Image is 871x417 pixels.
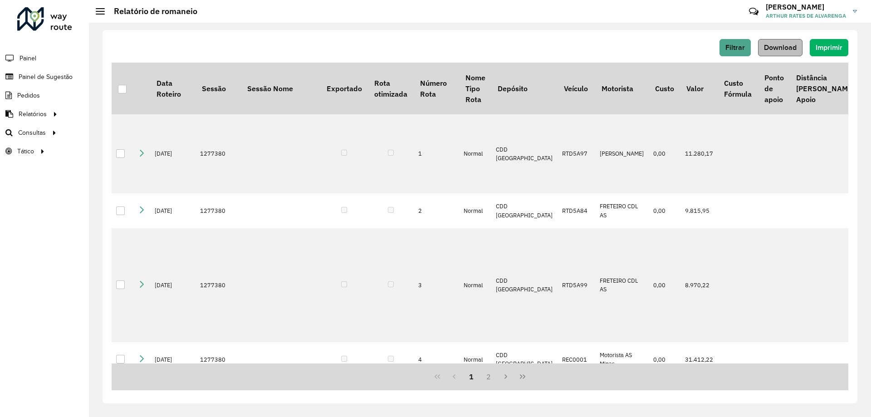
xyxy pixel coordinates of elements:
th: Custo Fórmula [718,63,758,114]
td: CDD [GEOGRAPHIC_DATA] [491,342,558,378]
th: Número Rota [414,63,459,114]
td: [DATE] [150,193,196,229]
span: ARTHUR RATES DE ALVARENGA [766,12,846,20]
td: RTD5A97 [558,114,595,193]
th: Sessão Nome [241,63,320,114]
button: Last Page [514,368,531,385]
th: Distância [PERSON_NAME] Apoio [790,63,861,114]
span: Relatórios [19,109,47,119]
th: Valor [680,63,718,114]
td: Normal [459,228,491,342]
button: 2 [480,368,497,385]
span: Painel [20,54,36,63]
td: Normal [459,342,491,378]
h2: Relatório de romaneio [105,6,197,16]
th: Nome Tipo Rota [459,63,491,114]
th: Sessão [196,63,241,114]
th: Data Roteiro [150,63,196,114]
span: Filtrar [725,44,745,51]
span: Pedidos [17,91,40,100]
td: [DATE] [150,114,196,193]
th: Custo [649,63,680,114]
span: Download [764,44,797,51]
th: Veículo [558,63,595,114]
td: 1277380 [196,114,241,193]
td: 1277380 [196,342,241,378]
button: Filtrar [719,39,751,56]
span: Tático [17,147,34,156]
span: Imprimir [816,44,842,51]
td: 8.970,22 [680,228,718,342]
td: 0,00 [649,342,680,378]
th: Exportado [320,63,368,114]
button: Next Page [497,368,514,385]
td: 31.412,22 [680,342,718,378]
th: Depósito [491,63,558,114]
td: 0,00 [649,228,680,342]
td: 1277380 [196,228,241,342]
td: 0,00 [649,114,680,193]
span: Painel de Sugestão [19,72,73,82]
td: 4 [414,342,459,378]
td: Normal [459,193,491,229]
th: Motorista [595,63,649,114]
td: 3 [414,228,459,342]
span: Consultas [18,128,46,137]
td: CDD [GEOGRAPHIC_DATA] [491,193,558,229]
th: Rota otimizada [368,63,413,114]
td: 1277380 [196,193,241,229]
h3: [PERSON_NAME] [766,3,846,11]
button: 1 [463,368,480,385]
td: RTD5A99 [558,228,595,342]
td: [DATE] [150,342,196,378]
button: Download [758,39,802,56]
td: REC0001 [558,342,595,378]
td: [DATE] [150,228,196,342]
button: Imprimir [810,39,848,56]
td: 9.815,95 [680,193,718,229]
td: FRETEIRO CDL AS [595,228,649,342]
td: 0,00 [649,193,680,229]
td: RTD5A84 [558,193,595,229]
td: 11.280,17 [680,114,718,193]
td: CDD [GEOGRAPHIC_DATA] [491,114,558,193]
th: Ponto de apoio [758,63,790,114]
td: FRETEIRO CDL AS [595,193,649,229]
td: [PERSON_NAME] [595,114,649,193]
td: 1 [414,114,459,193]
td: Motorista AS Minas [595,342,649,378]
td: 2 [414,193,459,229]
td: CDD [GEOGRAPHIC_DATA] [491,228,558,342]
a: Contato Rápido [744,2,763,21]
td: Normal [459,114,491,193]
